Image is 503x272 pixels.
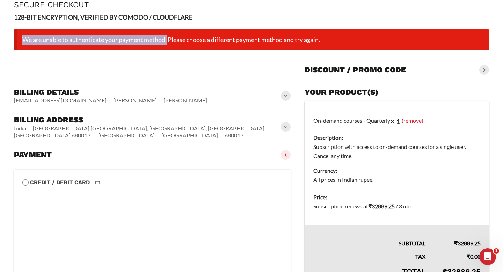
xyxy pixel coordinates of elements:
[313,203,412,209] span: Subscription renews at .
[305,225,434,248] th: Subtotal
[313,142,481,160] dd: Subscription with access to on-demand courses for a single user. Cancel any time.
[368,203,372,209] span: ₹
[305,248,434,261] th: Tax
[14,115,282,125] h3: Billing address
[14,97,207,104] vaadin-horizontal-layout: [EMAIL_ADDRESS][DOMAIN_NAME] — [PERSON_NAME] — [PERSON_NAME]
[22,178,282,187] label: Credit / Debit Card
[467,253,470,260] span: ₹
[454,240,458,246] span: ₹
[368,203,395,209] bdi: 32889.25
[91,178,104,187] img: Credit / Debit Card
[14,125,282,139] vaadin-horizontal-layout: India — [GEOGRAPHIC_DATA],[GEOGRAPHIC_DATA], [GEOGRAPHIC_DATA], [GEOGRAPHIC_DATA], [GEOGRAPHIC_DA...
[313,193,481,202] dt: Price:
[390,116,401,126] strong: × 1
[14,0,489,9] h1: Secure Checkout
[402,117,423,124] a: (remove)
[14,87,207,97] h3: Billing details
[14,13,192,21] strong: 128-BIT ENCRYPTION, VERIFIED BY COMODO / CLOUDFLARE
[479,248,496,265] iframe: Intercom live chat
[305,65,406,75] h3: Discount / promo code
[14,150,52,160] h3: Payment
[305,101,489,188] td: On-demand courses - Quarterly
[313,175,481,184] dd: All prices in Indian rupee.
[14,29,489,50] li: We are unable to authenticate your payment method. Please choose a different payment method and t...
[454,240,481,246] bdi: 32889.25
[467,253,481,260] bdi: 0.00
[22,179,29,186] input: Credit / Debit CardCredit / Debit Card
[396,203,411,209] span: / 3 mo
[313,166,481,175] dt: Currency:
[494,248,499,254] span: 1
[313,133,481,142] dt: Description:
